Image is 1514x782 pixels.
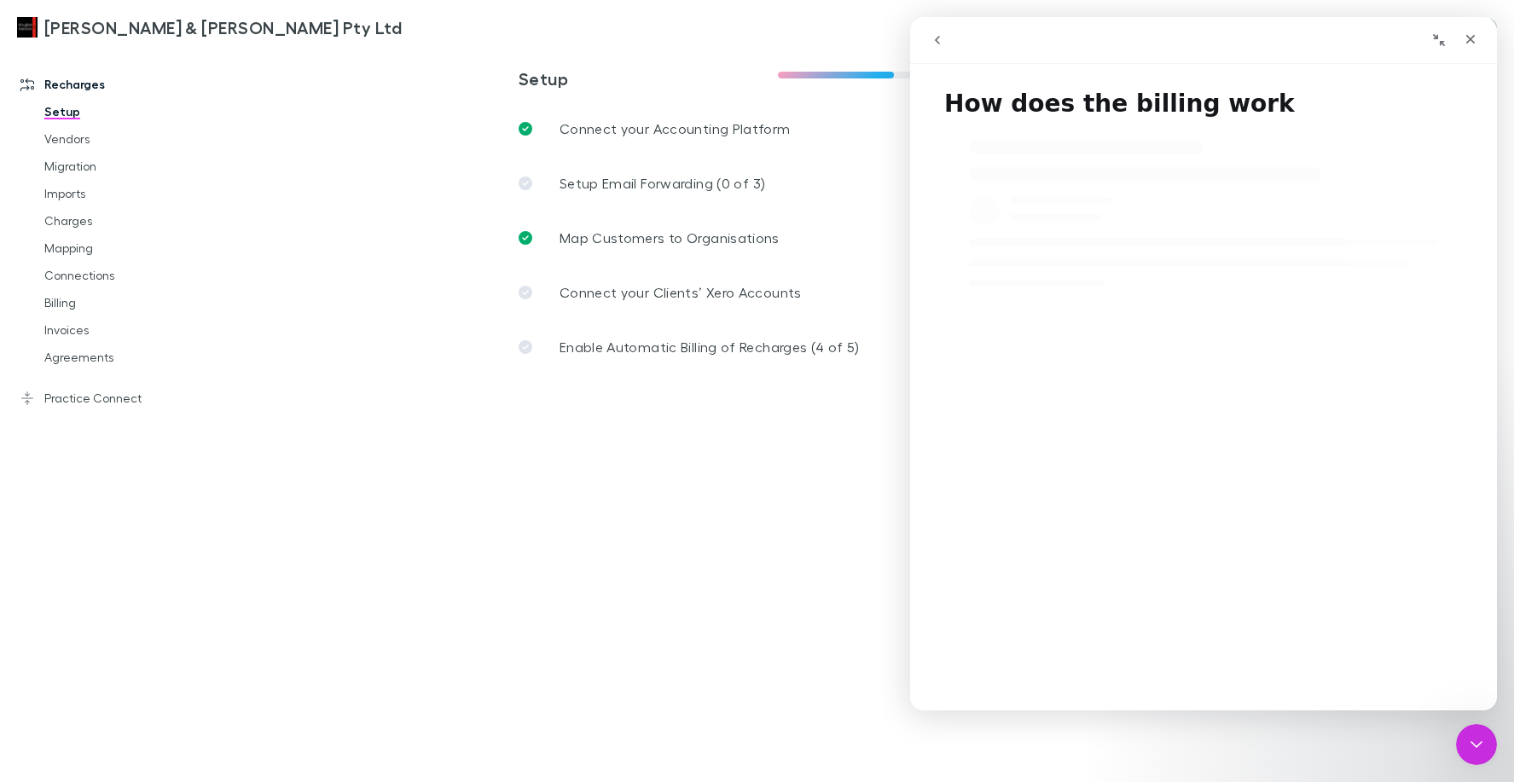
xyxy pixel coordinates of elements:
[505,156,1051,211] div: Setup Email Forwarding (0 of 3)
[17,17,38,38] img: Douglas & Harrison Pty Ltd's Logo
[27,262,216,289] a: Connections
[560,119,791,139] p: Connect your Accounting Platform
[27,344,216,371] a: Agreements
[505,265,1051,320] a: Connect your Clients’ Xero Accounts
[3,385,216,412] a: Practice Connect
[519,68,778,89] h3: Setup
[560,337,860,357] p: Enable Automatic Billing of Recharges (4 of 5)
[505,211,1051,265] a: Map Customers to Organisations
[7,7,412,48] a: [PERSON_NAME] & [PERSON_NAME] Pty Ltd
[910,17,1497,710] iframe: Intercom live chat
[27,153,216,180] a: Migration
[560,228,780,248] p: Map Customers to Organisations
[505,320,1051,374] div: Enable Automatic Billing of Recharges (4 of 5)
[560,173,765,194] p: Setup Email Forwarding (0 of 3)
[1456,724,1497,765] iframe: Intercom live chat
[27,207,216,235] a: Charges
[27,289,216,316] a: Billing
[505,101,1051,156] a: Connect your Accounting Platform
[44,17,402,38] h3: [PERSON_NAME] & [PERSON_NAME] Pty Ltd
[27,125,216,153] a: Vendors
[27,98,216,125] a: Setup
[27,316,216,344] a: Invoices
[560,282,802,303] p: Connect your Clients’ Xero Accounts
[27,235,216,262] a: Mapping
[27,180,216,207] a: Imports
[3,71,216,98] a: Recharges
